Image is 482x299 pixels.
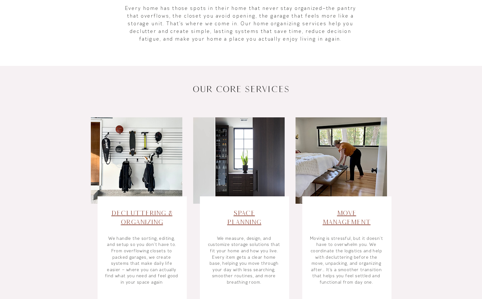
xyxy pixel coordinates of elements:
img: Home organizer measuring shelves and planning custom storage layout for a family room in Portland [193,117,285,204]
h2: OUR CORE SERVICES [85,83,398,95]
img: Professional organizer decluttering a Portland home closet and setting up storage bins for easy d... [91,117,182,204]
span: Move Management​ [323,209,371,225]
p: Every home has those spots in their home that never stay organized—the pantry that overflows, the... [125,4,357,43]
a: Decluttering & Organizing [111,209,172,225]
img: rganizing team unpacking boxes and setting up a new kitchen after a move in Portland [296,117,387,204]
a: SpacePlanning [227,209,261,225]
a: MoveManagement​ [323,209,371,225]
a: We measure, design, and customize storage solutions that fit your home and how you live. Every it... [208,235,281,285]
p: We handle the sorting, editing, and setup so you don’t have to. From overflowing closets to packe... [104,235,180,286]
p: Moving is stressful, but it doesn’t have to overwhelm you. We coordinate the logistics and help w... [309,235,384,286]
